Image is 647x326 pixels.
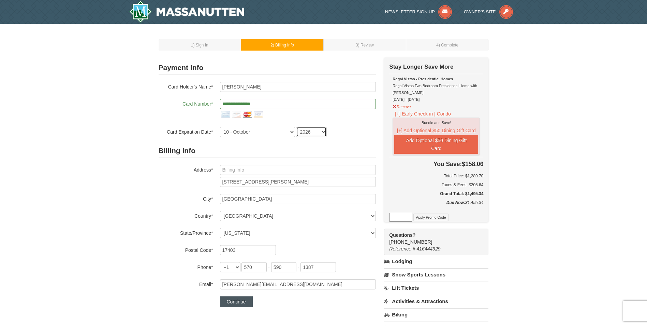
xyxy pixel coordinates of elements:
small: 3 [356,43,374,47]
label: City* [159,194,213,202]
label: State/Province* [159,228,213,236]
h2: Payment Info [159,61,376,75]
h4: $158.06 [389,161,483,167]
input: Email [220,279,376,289]
span: - [298,264,299,270]
span: Reference # [389,246,415,252]
h2: Billing Info [159,144,376,158]
input: xxx [241,262,267,272]
label: Phone* [159,262,213,271]
span: Newsletter Sign Up [385,9,435,14]
small: 2 [270,43,294,47]
label: Email* [159,279,213,288]
img: amex.png [220,109,231,120]
img: visa.png [253,109,264,120]
h6: Total Price: $1,289.70 [389,173,483,179]
span: You Save: [433,161,462,167]
div: Bundle and Save! [394,119,478,126]
div: Taxes & Fees: $205.64 [389,181,483,188]
span: ) Billing Info [273,43,294,47]
a: Biking [384,308,488,321]
input: Billing Info [220,165,376,175]
a: Snow Sports Lessons [384,268,488,281]
a: Lift Tickets [384,282,488,294]
span: Owner's Site [464,9,496,14]
span: ) Complete [439,43,458,47]
button: Add Optional $50 Dining Gift Card [394,135,478,154]
label: Postal Code* [159,245,213,254]
h5: Grand Total: $1,495.34 [389,190,483,197]
div: Regal Vistas Two Bedroom Presidential Home with [PERSON_NAME] [DATE] - [DATE] [393,76,480,103]
label: Address* [159,165,213,173]
label: Country* [159,211,213,219]
div: $1,495.34 [389,199,483,213]
span: ) Review [358,43,374,47]
input: City [220,194,376,204]
button: Continue [220,296,253,307]
input: xxxx [300,262,336,272]
input: Postal Code [220,245,276,255]
a: Massanutten Resort [129,1,245,23]
input: xxx [271,262,296,272]
img: Massanutten Resort Logo [129,1,245,23]
a: Activities & Attractions [384,295,488,308]
strong: Regal Vistas - Presidential Homes [393,77,453,81]
button: [+] Add Optional $50 Dining Gift Card [394,126,478,135]
strong: Stay Longer Save More [389,64,453,70]
a: Newsletter Sign Up [385,9,452,14]
button: [+] Early Check-in | Condo [393,110,453,118]
small: 4 [436,43,458,47]
strong: Due Now: [446,200,465,205]
span: - [268,264,270,270]
a: Lodging [384,255,488,268]
label: Card Number* [159,99,213,107]
input: Card Holder Name [220,82,376,92]
strong: Questions? [389,232,415,238]
button: Apply Promo Code [413,214,448,221]
span: 416444929 [417,246,441,252]
span: [PHONE_NUMBER] [389,232,476,245]
img: mastercard.png [242,109,253,120]
span: ) Sign In [193,43,208,47]
label: Card Holder's Name* [159,82,213,90]
button: Remove [393,101,411,110]
a: Owner's Site [464,9,513,14]
label: Card Expiration Date* [159,127,213,135]
small: 1 [191,43,208,47]
img: discover.png [231,109,242,120]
